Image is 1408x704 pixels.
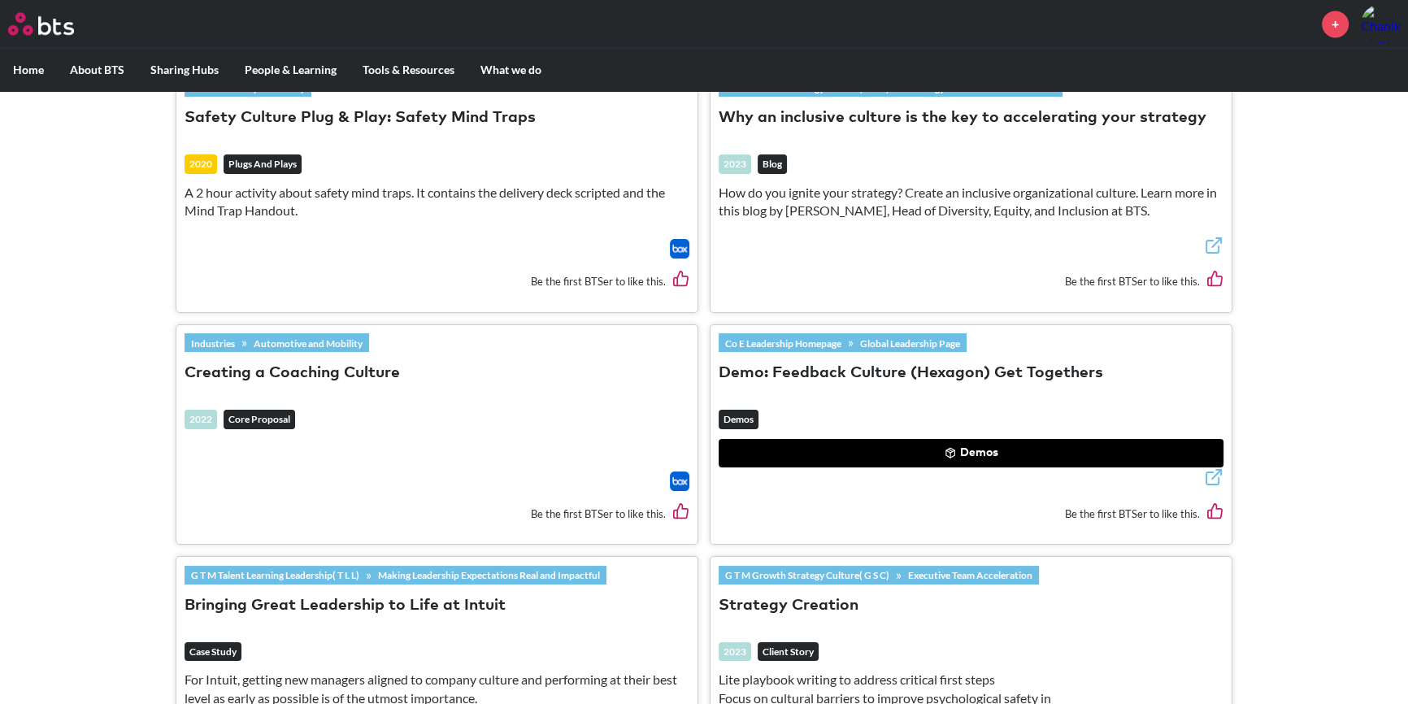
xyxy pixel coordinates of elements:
a: Go home [8,12,104,35]
div: » [185,333,369,351]
a: Executive Team Acceleration [902,566,1039,584]
a: Profile [1361,4,1400,43]
div: 2023 [719,642,751,662]
label: Sharing Hubs [137,49,232,91]
a: Global Leadership Page [854,334,967,352]
p: A 2 hour activity about safety mind traps. It contains the delivery deck scripted and the Mind Tr... [185,184,689,220]
a: External link [1204,467,1223,491]
div: 2022 [185,410,217,429]
button: Creating a Coaching Culture [185,363,400,385]
em: Core Proposal [224,410,295,429]
div: Be the first BTSer to like this. [185,259,689,303]
div: Be the first BTSer to like this. [185,491,689,536]
a: External link [1204,236,1223,259]
button: Demo: Feedback Culture (Hexagon) Get Togethers [719,363,1103,385]
div: » [185,566,606,584]
a: G T M Talent Learning Leadership( T L L) [185,566,366,584]
a: Automotive and Mobility [247,334,369,352]
em: Plugs And Plays [224,154,302,174]
em: Demos [719,410,758,429]
button: Safety Culture Plug & Play: Safety Mind Traps [185,107,536,129]
a: Co E Leadership Homepage [719,334,848,352]
button: Bringing Great Leadership to Life at Intuit [185,595,506,617]
img: Box logo [670,472,689,491]
label: Tools & Resources [350,49,467,91]
div: Be the first BTSer to like this. [719,259,1223,303]
a: + [1322,11,1349,37]
label: About BTS [57,49,137,91]
a: Download file from Box [670,472,689,491]
img: BTS Logo [8,12,74,35]
button: Why an inclusive culture is the key to accelerating your strategy [719,107,1206,129]
em: Client Story [758,642,819,662]
a: Download file from Box [670,239,689,259]
a: Making Leadership Expectations Real and Impactful [372,566,606,584]
p: How do you ignite your strategy? Create an inclusive organizational culture. Learn more in this b... [719,184,1223,220]
a: Industries [185,334,241,352]
label: People & Learning [232,49,350,91]
em: Blog [758,154,787,174]
div: 2020 [185,154,217,174]
button: Strategy Creation [719,595,858,617]
div: Be the first BTSer to like this. [719,491,1223,536]
img: Box logo [670,239,689,259]
div: » [719,333,967,351]
img: Chanikarn Vivattananukool [1361,4,1400,43]
iframe: Intercom live chat [1353,649,1392,688]
div: 2023 [719,154,751,174]
div: » [719,566,1039,584]
label: What we do [467,49,554,91]
a: G T M Growth Strategy Culture( G S C) [719,566,896,584]
button: Demos [719,439,1223,468]
em: Case Study [185,642,241,662]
